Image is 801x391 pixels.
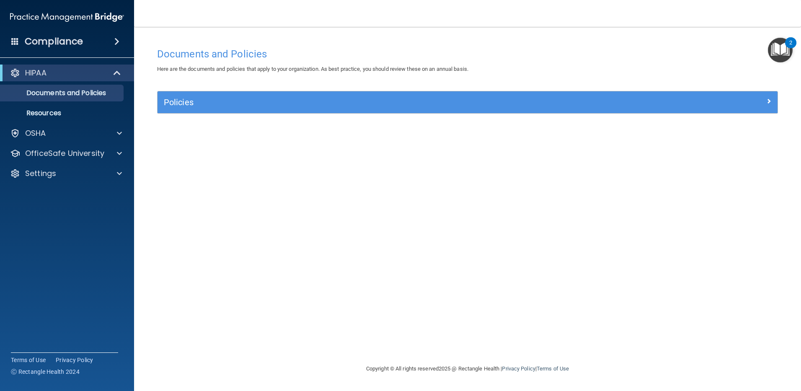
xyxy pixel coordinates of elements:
[5,89,120,97] p: Documents and Policies
[10,68,121,78] a: HIPAA
[157,49,778,60] h4: Documents and Policies
[11,356,46,364] a: Terms of Use
[164,96,771,109] a: Policies
[157,66,468,72] span: Here are the documents and policies that apply to your organization. As best practice, you should...
[315,355,620,382] div: Copyright © All rights reserved 2025 @ Rectangle Health | |
[789,43,792,54] div: 2
[5,109,120,117] p: Resources
[10,9,124,26] img: PMB logo
[25,128,46,138] p: OSHA
[10,168,122,179] a: Settings
[10,148,122,158] a: OfficeSafe University
[537,365,569,372] a: Terms of Use
[164,98,616,107] h5: Policies
[25,68,47,78] p: HIPAA
[25,148,104,158] p: OfficeSafe University
[502,365,535,372] a: Privacy Policy
[656,331,791,365] iframe: Drift Widget Chat Controller
[56,356,93,364] a: Privacy Policy
[25,36,83,47] h4: Compliance
[11,368,80,376] span: Ⓒ Rectangle Health 2024
[768,38,793,62] button: Open Resource Center, 2 new notifications
[25,168,56,179] p: Settings
[10,128,122,138] a: OSHA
